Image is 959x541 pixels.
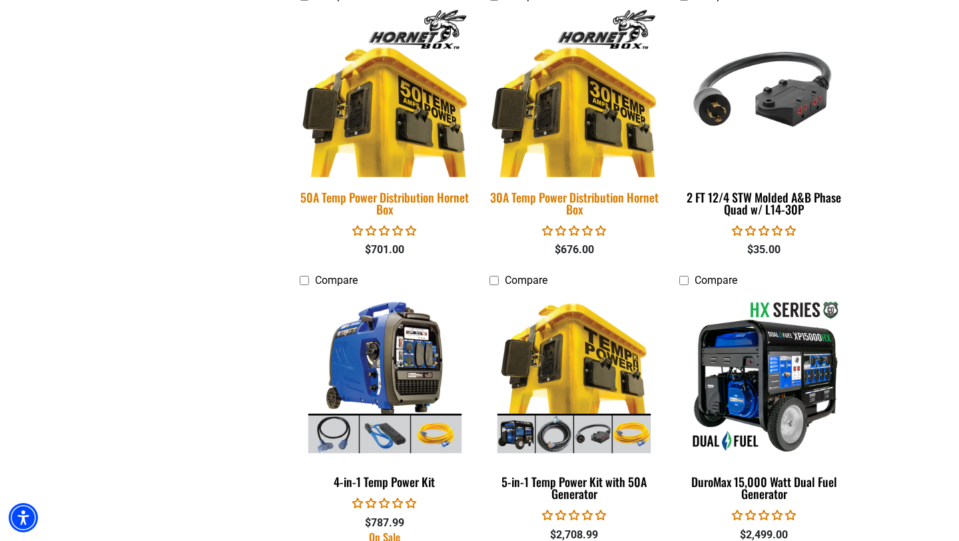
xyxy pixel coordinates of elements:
img: 2 FT 12/4 STW Molded A&B Phase Quad w/ L14-30P [680,15,848,169]
img: 4-in-1 Temp Power Kit [301,300,469,453]
div: $35.00 [679,242,849,258]
div: 4-in-1 Temp Power Kit [300,476,470,488]
div: 50A Temp Power Distribution Hornet Box [300,191,470,215]
a: 30A Temp Power Distribution Hornet Box 30A Temp Power Distribution Hornet Box [489,9,659,223]
span: Compare [315,274,358,286]
img: 30A Temp Power Distribution Hornet Box [481,7,667,177]
div: $787.99 [300,515,470,531]
a: DuroMax 15,000 Watt Dual Fuel Generator DuroMax 15,000 Watt Dual Fuel Generator [679,293,849,508]
span: 0.00 stars [732,225,796,237]
span: Compare [695,274,737,286]
div: $676.00 [489,242,659,258]
a: 2 FT 12/4 STW Molded A&B Phase Quad w/ L14-30P 2 FT 12/4 STW Molded A&B Phase Quad w/ L14-30P [679,9,849,223]
a: 50A Temp Power Distribution Hornet Box 50A Temp Power Distribution Hornet Box [300,9,470,223]
a: 4-in-1 Temp Power Kit 4-in-1 Temp Power Kit [300,293,470,496]
span: 0.00 stars [352,225,416,237]
span: 0.00 stars [352,497,416,510]
span: 0.00 stars [542,225,606,237]
span: 0.00 stars [732,509,796,522]
span: 0.00 stars [542,509,606,522]
div: 30A Temp Power Distribution Hornet Box [489,191,659,215]
img: DuroMax 15,000 Watt Dual Fuel Generator [680,300,848,453]
span: Compare [505,274,547,286]
img: 5-in-1 Temp Power Kit with 50A Generator [490,300,658,453]
div: Accessibility Menu [9,503,38,532]
div: DuroMax 15,000 Watt Dual Fuel Generator [679,476,849,500]
img: 50A Temp Power Distribution Hornet Box [292,7,478,177]
div: 5-in-1 Temp Power Kit with 50A Generator [489,476,659,500]
div: 2 FT 12/4 STW Molded A&B Phase Quad w/ L14-30P [679,191,849,215]
div: $701.00 [300,242,470,258]
a: 5-in-1 Temp Power Kit with 50A Generator 5-in-1 Temp Power Kit with 50A Generator [489,293,659,508]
